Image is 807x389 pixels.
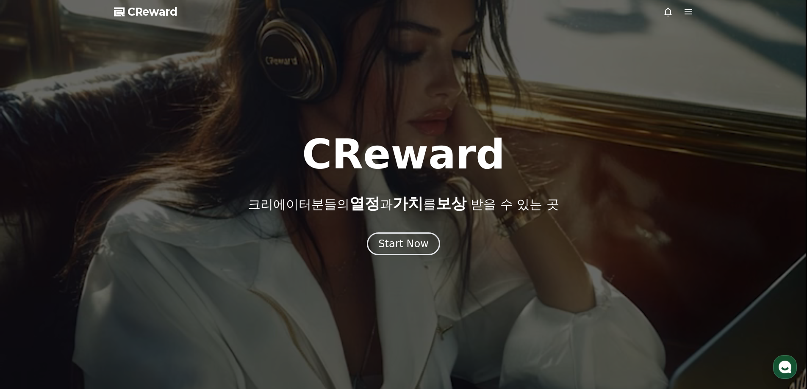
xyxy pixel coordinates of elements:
[248,195,559,212] p: 크리에이터분들의 과 를 받을 수 있는 곳
[302,134,505,175] h1: CReward
[393,195,423,212] span: 가치
[367,232,440,255] button: Start Now
[367,241,440,249] a: Start Now
[378,237,429,251] div: Start Now
[114,5,177,19] a: CReward
[436,195,466,212] span: 보상
[128,5,177,19] span: CReward
[349,195,380,212] span: 열정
